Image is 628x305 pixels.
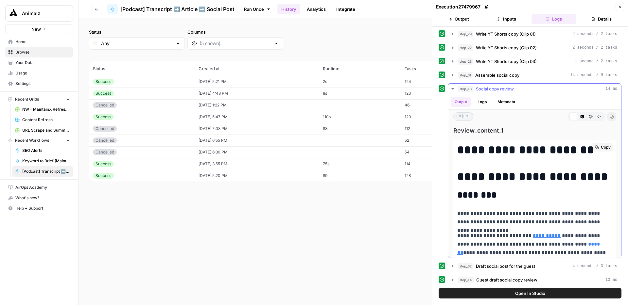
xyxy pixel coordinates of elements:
a: URL Scrape and Summarize Grid [12,125,73,136]
span: New [31,26,41,32]
td: 110s [319,111,401,123]
td: [DATE] 3:55 PM [195,158,319,170]
div: Success [93,114,114,120]
button: 10 ms [448,275,621,285]
input: (5 shown) [200,40,271,47]
a: Content Refresh [12,115,73,125]
button: Logs [532,14,577,24]
span: 10 ms [605,277,617,283]
a: AirOps Academy [5,182,73,193]
div: Cancelled [93,126,117,132]
span: step_44 [458,277,474,283]
button: Metadata [494,97,519,107]
a: SEO Alerts [12,145,73,156]
td: [DATE] 7:08 PM [195,123,319,135]
span: 14 ms [605,86,617,92]
button: 14 ms [448,84,621,94]
label: Status [89,29,185,35]
span: Write YT Shorts copy (Clip 01) [476,31,536,37]
td: [DATE] 5:20 PM [195,170,319,182]
button: Logs [474,97,491,107]
td: 88s [319,123,401,135]
a: Integrate [332,4,359,14]
a: [Podcast] Transcript ➡️ Article ➡️ Social Post [12,166,73,177]
td: [DATE] 1:22 PM [195,99,319,111]
button: 1 second / 2 tasks [448,56,621,67]
button: Output [451,97,471,107]
td: [DATE] 4:48 PM [195,88,319,99]
span: SEO Alerts [22,148,70,153]
button: 14 seconds / 9 tasks [448,70,621,80]
th: Status [89,61,195,76]
div: Execution 27479967 [436,4,490,10]
span: Write YT Shorts copy (Clip 03) [476,58,537,65]
button: Open In Studio [439,288,621,298]
a: Browse [5,47,73,57]
a: Analytics [303,4,330,14]
a: Run Once [240,4,275,15]
span: Draft social post for the guest [476,263,535,269]
a: History [277,4,300,14]
span: Content Refresh [22,117,70,123]
div: Success [93,79,114,85]
a: [Podcast] Transcript ➡️ Article ➡️ Social Post [107,4,235,14]
td: 128 [401,170,465,182]
span: Home [15,39,70,45]
td: 114 [401,158,465,170]
span: Help + Support [15,205,70,211]
span: [Podcast] Transcript ➡️ Article ➡️ Social Post [22,169,70,174]
span: Usage [15,70,70,76]
td: [DATE] 5:21 PM [195,76,319,88]
span: object [453,112,473,121]
button: 4 seconds / 3 tasks [448,261,621,271]
td: [DATE] 6:55 PM [195,135,319,146]
img: Animalz Logo [8,8,19,19]
button: 2 seconds / 2 tasks [448,29,621,39]
span: Browse [15,49,70,55]
span: Review_content_1 [453,126,616,135]
td: [DATE] 5:47 PM [195,111,319,123]
span: Write YT Shorts copy (Clip 02) [476,44,537,51]
button: Recent Workflows [5,136,73,145]
a: Keyword to Brief (MaintainX) [12,156,73,166]
button: Copy [592,143,613,152]
td: 8s [319,88,401,99]
span: NW - MaintainX Refresh Workflow [22,106,70,112]
a: NW - MaintainX Refresh Workflow [12,104,73,115]
th: Tasks [401,61,465,76]
td: 52 [401,135,465,146]
span: step_43 [458,86,473,92]
td: [DATE] 6:30 PM [195,146,319,158]
div: Success [93,90,114,96]
span: 14 seconds / 9 tasks [570,72,617,78]
span: Animalz [22,10,61,17]
td: 46 [401,99,465,111]
span: AirOps Academy [15,185,70,190]
span: Recent Workflows [15,137,49,143]
th: Runtime [319,61,401,76]
span: step_32 [458,263,473,269]
button: 2 seconds / 2 tasks [448,42,621,53]
span: [Podcast] Transcript ➡️ Article ➡️ Social Post [120,5,235,13]
span: Open In Studio [515,290,545,297]
span: 1 second / 2 tasks [575,58,617,64]
td: 89s [319,170,401,182]
span: Social copy review [476,86,514,92]
div: Cancelled [93,137,117,143]
button: Details [579,14,624,24]
span: step_23 [458,58,473,65]
button: New [5,24,73,34]
span: 2 seconds / 2 tasks [572,31,617,37]
div: Cancelled [93,102,117,108]
div: What's new? [6,193,73,203]
button: Recent Grids [5,94,73,104]
span: URL Scrape and Summarize Grid [22,127,70,133]
label: Columns [187,29,283,35]
span: step_31 [458,72,473,78]
th: Created at [195,61,319,76]
button: Inputs [484,14,529,24]
span: Keyword to Brief (MaintainX) [22,158,70,164]
button: What's new? [5,193,73,203]
td: 112 [401,123,465,135]
span: Guest draft social copy review [476,277,537,283]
